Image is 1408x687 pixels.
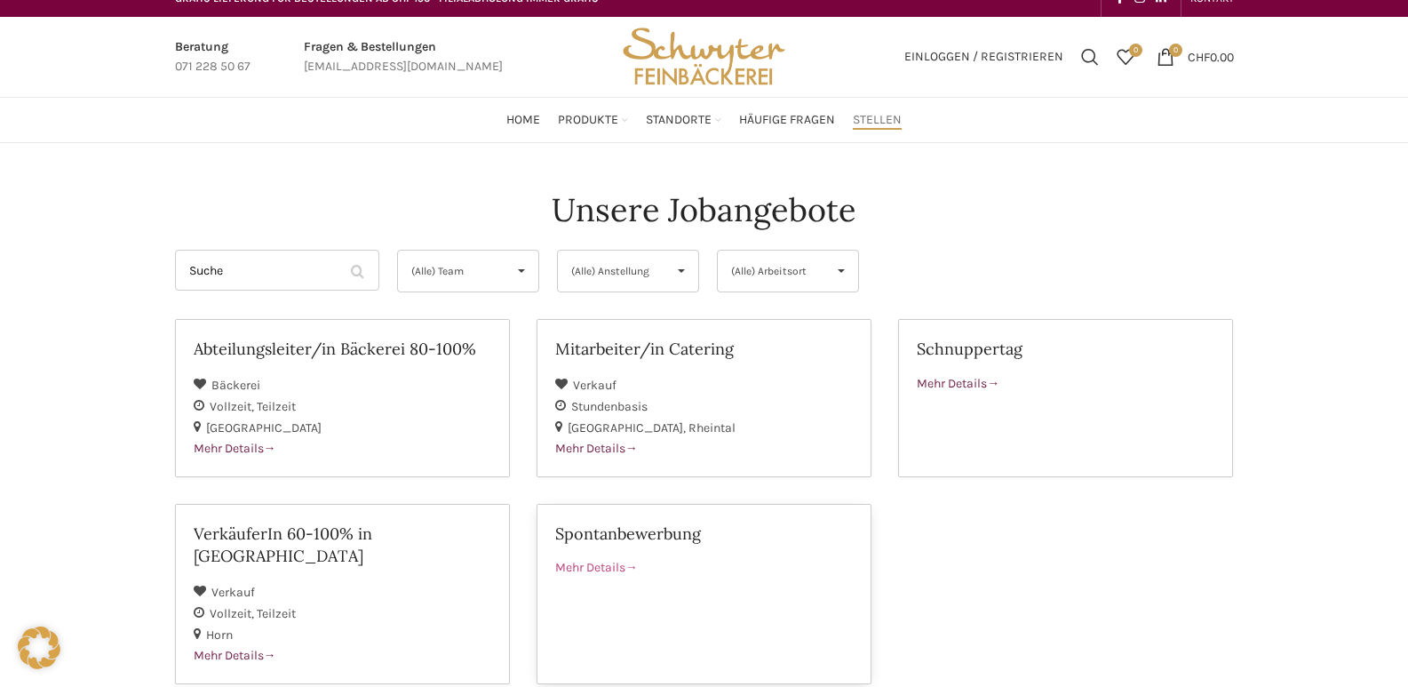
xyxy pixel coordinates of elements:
[898,319,1233,477] a: Schnuppertag Mehr Details
[558,102,628,138] a: Produkte
[194,648,276,663] span: Mehr Details
[739,112,835,129] span: Häufige Fragen
[506,112,540,129] span: Home
[206,627,233,643] span: Horn
[616,48,791,63] a: Site logo
[824,251,858,292] span: ▾
[194,441,276,456] span: Mehr Details
[555,560,638,575] span: Mehr Details
[505,251,538,292] span: ▾
[537,504,871,684] a: Spontanbewerbung Mehr Details
[568,420,688,435] span: [GEOGRAPHIC_DATA]
[206,420,322,435] span: [GEOGRAPHIC_DATA]
[1129,44,1142,57] span: 0
[616,17,791,97] img: Bäckerei Schwyter
[1072,39,1108,75] a: Suchen
[904,51,1063,63] span: Einloggen / Registrieren
[895,39,1072,75] a: Einloggen / Registrieren
[1108,39,1143,75] div: Meine Wunschliste
[411,251,496,292] span: (Alle) Team
[558,112,618,129] span: Produkte
[175,319,510,477] a: Abteilungsleiter/in Bäckerei 80-100% Bäckerei Vollzeit Teilzeit [GEOGRAPHIC_DATA] Mehr Details
[1108,39,1143,75] a: 0
[555,338,853,360] h2: Mitarbeiter/in Catering
[731,251,815,292] span: (Alle) Arbeitsort
[573,378,616,393] span: Verkauf
[555,441,638,456] span: Mehr Details
[853,102,902,138] a: Stellen
[166,102,1243,138] div: Main navigation
[257,606,296,621] span: Teilzeit
[1148,39,1243,75] a: 0 CHF0.00
[175,37,251,77] a: Infobox link
[1188,49,1234,64] bdi: 0.00
[537,319,871,477] a: Mitarbeiter/in Catering Verkauf Stundenbasis [GEOGRAPHIC_DATA] Rheintal Mehr Details
[175,504,510,684] a: VerkäuferIn 60-100% in [GEOGRAPHIC_DATA] Verkauf Vollzeit Teilzeit Horn Mehr Details
[664,251,698,292] span: ▾
[555,523,853,545] h2: Spontanbewerbung
[210,399,257,414] span: Vollzeit
[175,250,379,291] input: Suche
[211,378,260,393] span: Bäckerei
[211,585,255,600] span: Verkauf
[646,102,721,138] a: Standorte
[917,376,999,391] span: Mehr Details
[571,399,648,414] span: Stundenbasis
[571,251,656,292] span: (Alle) Anstellung
[739,102,835,138] a: Häufige Fragen
[194,338,491,360] h2: Abteilungsleiter/in Bäckerei 80-100%
[917,338,1214,360] h2: Schnuppertag
[304,37,503,77] a: Infobox link
[646,112,712,129] span: Standorte
[1188,49,1210,64] span: CHF
[210,606,257,621] span: Vollzeit
[688,420,736,435] span: Rheintal
[1169,44,1182,57] span: 0
[257,399,296,414] span: Teilzeit
[506,102,540,138] a: Home
[194,523,491,567] h2: VerkäuferIn 60-100% in [GEOGRAPHIC_DATA]
[552,188,856,232] h4: Unsere Jobangebote
[853,112,902,129] span: Stellen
